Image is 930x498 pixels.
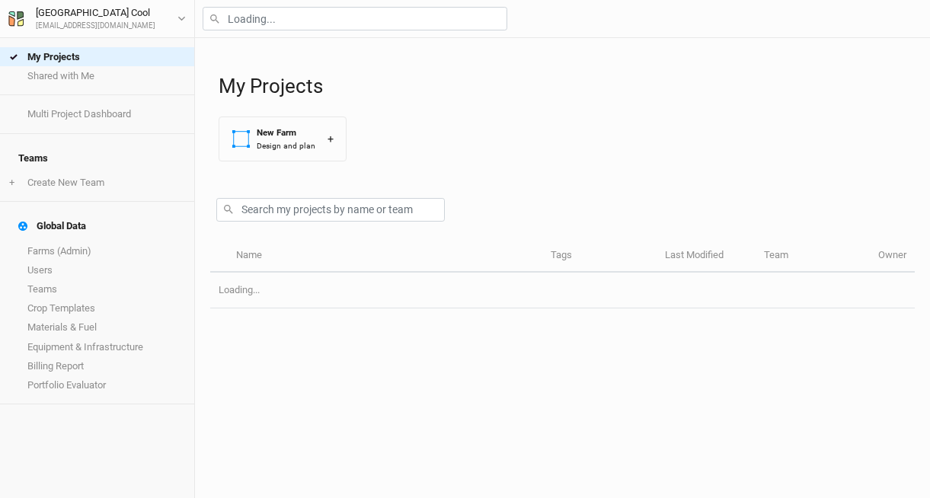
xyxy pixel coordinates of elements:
[203,7,507,30] input: Loading...
[657,240,756,273] th: Last Modified
[219,75,915,98] h1: My Projects
[18,220,86,232] div: Global Data
[9,143,185,174] h4: Teams
[219,117,347,161] button: New FarmDesign and plan+
[8,5,187,32] button: [GEOGRAPHIC_DATA] Cool[EMAIL_ADDRESS][DOMAIN_NAME]
[216,198,445,222] input: Search my projects by name or team
[257,140,315,152] div: Design and plan
[756,240,870,273] th: Team
[257,126,315,139] div: New Farm
[542,240,657,273] th: Tags
[9,177,14,189] span: +
[36,5,155,21] div: [GEOGRAPHIC_DATA] Cool
[870,240,915,273] th: Owner
[227,240,542,273] th: Name
[36,21,155,32] div: [EMAIL_ADDRESS][DOMAIN_NAME]
[210,273,915,308] td: Loading...
[328,131,334,147] div: +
